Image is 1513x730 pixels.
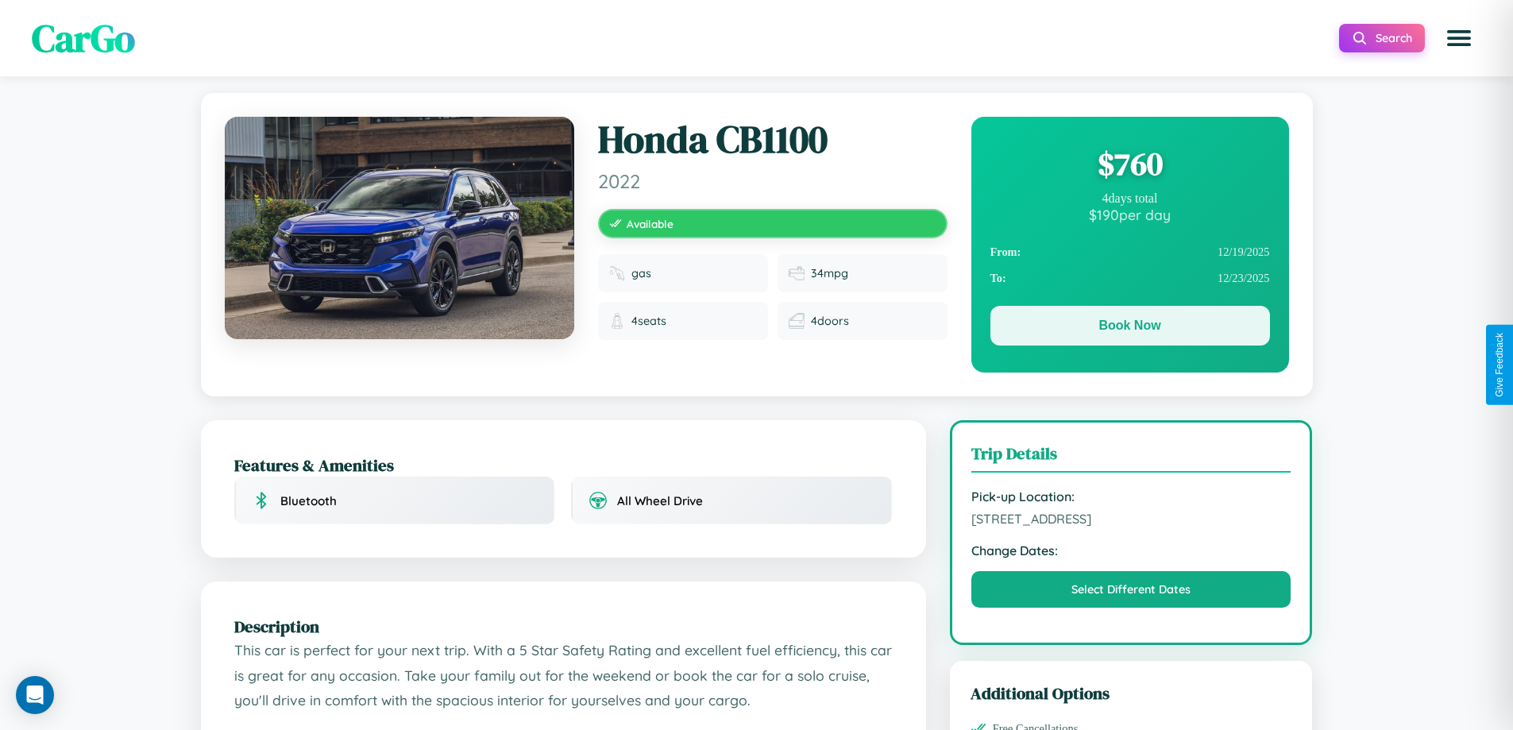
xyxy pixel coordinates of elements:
button: Select Different Dates [971,571,1291,608]
p: This car is perfect for your next trip. With a 5 Star Safety Rating and excellent fuel efficiency... [234,638,893,713]
span: gas [631,266,651,280]
h3: Additional Options [971,682,1292,705]
img: Fuel efficiency [789,265,805,281]
img: Fuel type [609,265,625,281]
h3: Trip Details [971,442,1291,473]
img: Honda CB1100 2022 [225,117,574,339]
span: 4 seats [631,314,666,328]
button: Search [1339,24,1425,52]
h2: Features & Amenities [234,454,893,477]
div: Open Intercom Messenger [16,676,54,714]
img: Doors [789,313,805,329]
span: Bluetooth [280,493,337,508]
img: Seats [609,313,625,329]
button: Open menu [1437,16,1481,60]
span: 2022 [598,169,948,193]
h2: Description [234,615,893,638]
strong: To: [990,272,1006,285]
span: CarGo [32,12,135,64]
div: Give Feedback [1494,333,1505,397]
h1: Honda CB1100 [598,117,948,163]
div: $ 190 per day [990,206,1270,223]
strong: From: [990,245,1021,259]
span: Search [1376,31,1412,45]
span: All Wheel Drive [617,493,703,508]
span: [STREET_ADDRESS] [971,511,1291,527]
button: Book Now [990,306,1270,346]
strong: Pick-up Location: [971,489,1291,504]
div: 12 / 19 / 2025 [990,239,1270,265]
strong: Change Dates: [971,543,1291,558]
span: Available [627,217,674,230]
div: 12 / 23 / 2025 [990,265,1270,292]
span: 4 doors [811,314,849,328]
div: $ 760 [990,142,1270,185]
span: 34 mpg [811,266,848,280]
div: 4 days total [990,191,1270,206]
